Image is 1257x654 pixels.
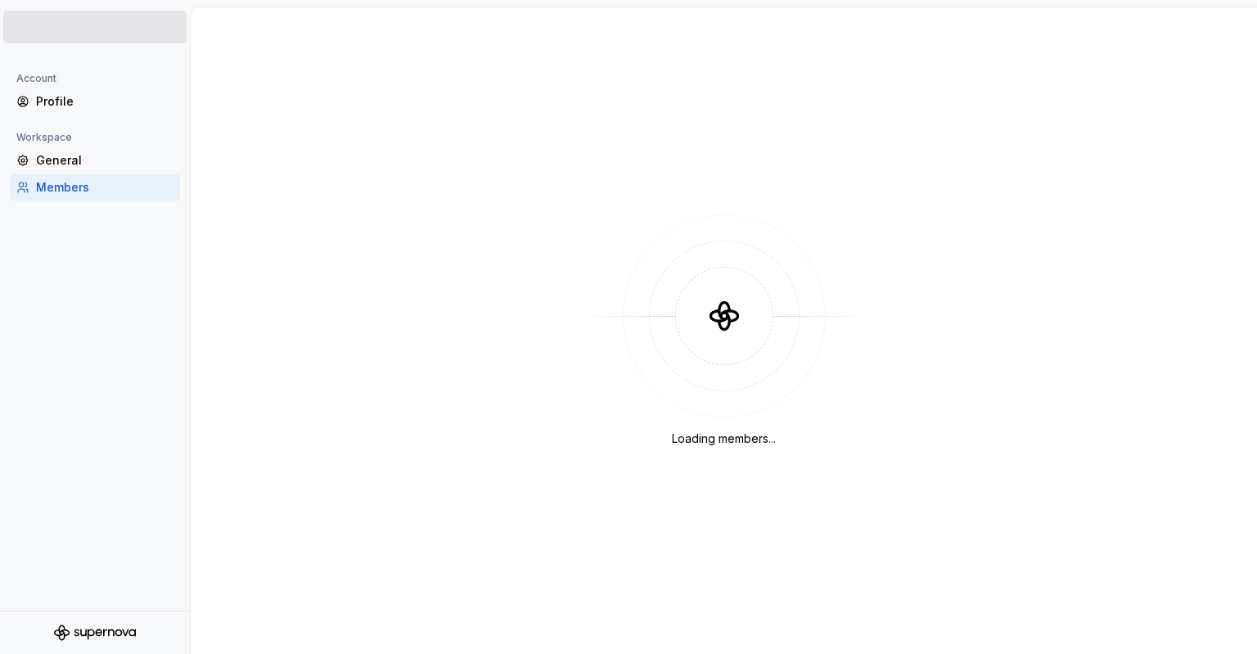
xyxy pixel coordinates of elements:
div: Account [10,69,63,88]
div: Profile [36,93,173,110]
a: Profile [10,88,180,115]
a: Members [10,174,180,201]
div: Members [36,179,173,196]
div: Workspace [10,128,79,147]
div: Loading members... [672,431,776,447]
a: General [10,147,180,174]
div: General [36,152,173,169]
svg: Supernova Logo [54,625,136,641]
